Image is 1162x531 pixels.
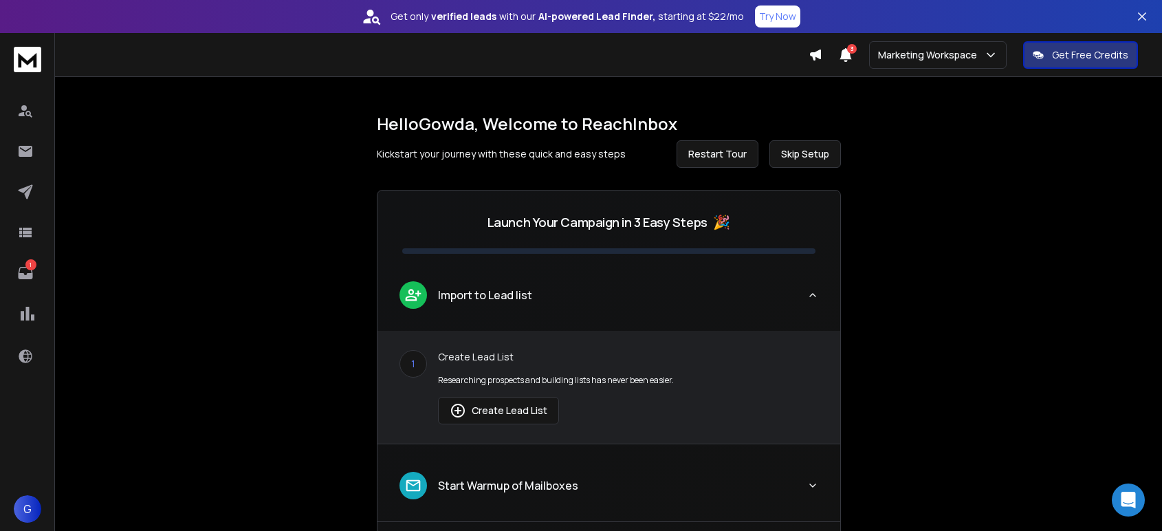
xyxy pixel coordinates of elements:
[438,397,559,424] button: Create Lead List
[755,6,800,28] button: Try Now
[538,10,655,23] strong: AI-powered Lead Finder,
[377,113,841,135] h1: Hello Gowda , Welcome to ReachInbox
[404,286,422,303] img: lead
[438,375,818,386] p: Researching prospects and building lists has never been easier.
[878,48,983,62] p: Marketing Workspace
[769,140,841,168] button: Skip Setup
[377,270,840,331] button: leadImport to Lead list
[487,213,708,232] p: Launch Your Campaign in 3 Easy Steps
[759,10,796,23] p: Try Now
[404,477,422,495] img: lead
[25,259,36,270] p: 1
[431,10,496,23] strong: verified leads
[399,350,427,378] div: 1
[438,477,578,494] p: Start Warmup of Mailboxes
[438,287,532,303] p: Import to Lead list
[12,259,39,287] a: 1
[391,10,744,23] p: Get only with our starting at $22/mo
[14,495,41,523] button: G
[847,44,857,54] span: 3
[377,461,840,521] button: leadStart Warmup of Mailboxes
[1052,48,1128,62] p: Get Free Credits
[377,331,840,444] div: leadImport to Lead list
[677,140,758,168] button: Restart Tour
[1023,41,1138,69] button: Get Free Credits
[14,47,41,72] img: logo
[713,213,730,232] span: 🎉
[1112,484,1145,517] div: Open Intercom Messenger
[781,147,829,161] span: Skip Setup
[450,402,466,419] img: lead
[377,147,626,161] p: Kickstart your journey with these quick and easy steps
[438,350,818,364] p: Create Lead List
